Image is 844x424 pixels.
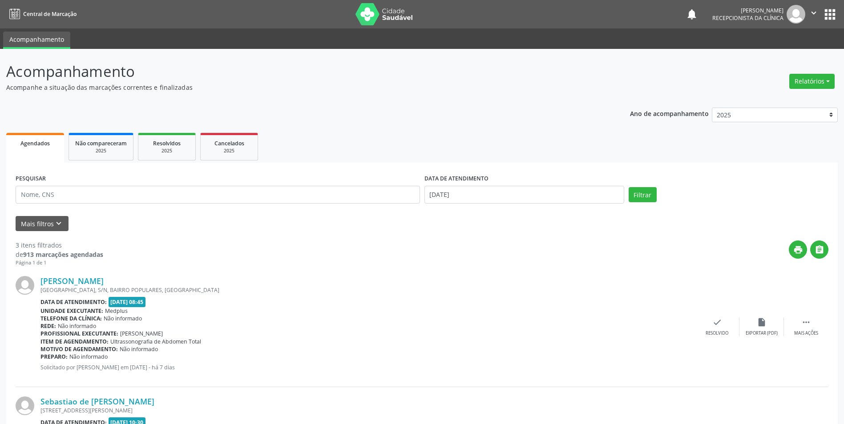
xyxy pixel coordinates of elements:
b: Unidade executante: [40,307,103,315]
a: Sebastiao de [PERSON_NAME] [40,396,154,406]
span: Ultrassonografia de Abdomen Total [110,338,201,345]
b: Motivo de agendamento: [40,345,118,353]
span: Cancelados [214,140,244,147]
span: [PERSON_NAME] [120,330,163,337]
a: [PERSON_NAME] [40,276,104,286]
div: 2025 [75,148,127,154]
b: Item de agendamento: [40,338,109,345]
p: Ano de acompanhamento [630,108,709,119]
span: Não informado [120,345,158,353]
span: Medplus [105,307,128,315]
span: Central de Marcação [23,10,77,18]
button:  [810,240,828,259]
i: check [712,317,722,327]
button: Relatórios [789,74,835,89]
input: Selecione um intervalo [424,186,624,204]
span: Não informado [58,322,96,330]
span: Recepcionista da clínica [712,14,783,22]
button: Filtrar [629,187,657,202]
i:  [801,317,811,327]
div: 2025 [207,148,251,154]
div: 2025 [145,148,189,154]
span: Resolvidos [153,140,181,147]
b: Preparo: [40,353,68,360]
i: insert_drive_file [757,317,767,327]
b: Rede: [40,322,56,330]
input: Nome, CNS [16,186,420,204]
div: [STREET_ADDRESS][PERSON_NAME] [40,407,695,414]
b: Data de atendimento: [40,298,107,306]
button: notifications [686,8,698,20]
label: PESQUISAR [16,172,46,186]
button: Mais filtroskeyboard_arrow_down [16,216,69,232]
img: img [787,5,805,24]
b: Profissional executante: [40,330,118,337]
a: Acompanhamento [3,32,70,49]
p: Solicitado por [PERSON_NAME] em [DATE] - há 7 dias [40,364,695,371]
span: Não compareceram [75,140,127,147]
span: Não informado [69,353,108,360]
span: Não informado [104,315,142,322]
p: Acompanhamento [6,60,588,83]
div: [PERSON_NAME] [712,7,783,14]
strong: 913 marcações agendadas [23,250,103,259]
i:  [809,8,819,18]
i: print [793,245,803,255]
i:  [815,245,824,255]
button: apps [822,7,838,22]
div: [GEOGRAPHIC_DATA], S/N, BAIRRO POPULARES, [GEOGRAPHIC_DATA] [40,286,695,294]
span: [DATE] 08:45 [109,297,146,307]
p: Acompanhe a situação das marcações correntes e finalizadas [6,83,588,92]
a: Central de Marcação [6,7,77,21]
div: 3 itens filtrados [16,240,103,250]
img: img [16,276,34,295]
div: Exportar (PDF) [746,330,778,336]
button: print [789,240,807,259]
div: Mais ações [794,330,818,336]
span: Agendados [20,140,50,147]
button:  [805,5,822,24]
div: Página 1 de 1 [16,259,103,267]
div: de [16,250,103,259]
label: DATA DE ATENDIMENTO [424,172,489,186]
b: Telefone da clínica: [40,315,102,322]
i: keyboard_arrow_down [54,219,64,228]
div: Resolvido [706,330,728,336]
